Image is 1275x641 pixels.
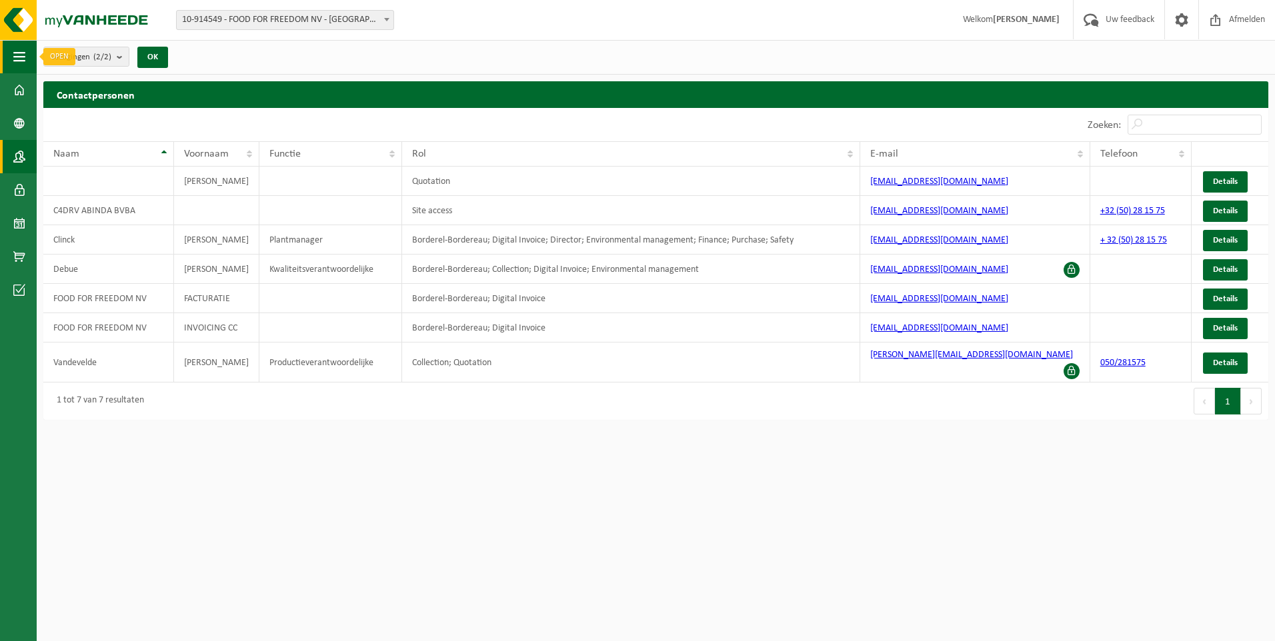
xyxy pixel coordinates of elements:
td: Plantmanager [259,225,402,255]
span: 10-914549 - FOOD FOR FREEDOM NV - MALDEGEM [177,11,393,29]
button: OK [137,47,168,68]
span: Details [1213,295,1238,303]
td: Productieverantwoordelijke [259,342,402,382]
td: FOOD FOR FREEDOM NV [43,284,174,313]
td: FACTURATIE [174,284,259,313]
span: Voornaam [184,149,229,159]
span: Functie [269,149,301,159]
span: Details [1213,207,1238,215]
td: Borderel-Bordereau; Digital Invoice [402,284,860,313]
td: Borderel-Bordereau; Digital Invoice; Director; Environmental management; Finance; Purchase; Safety [402,225,860,255]
span: Details [1213,358,1238,367]
td: Borderel-Bordereau; Digital Invoice [402,313,860,342]
span: 10-914549 - FOOD FOR FREEDOM NV - MALDEGEM [176,10,394,30]
a: Details [1203,259,1248,281]
a: Details [1203,289,1248,310]
a: 050/281575 [1100,358,1146,368]
span: E-mail [870,149,898,159]
label: Zoeken: [1088,120,1121,131]
td: Collection; Quotation [402,342,860,382]
a: Details [1203,201,1248,222]
td: Vandevelde [43,342,174,382]
a: + 32 (50) 28 15 75 [1100,235,1167,245]
span: Details [1213,177,1238,186]
td: INVOICING CC [174,313,259,342]
span: Details [1213,265,1238,274]
a: Details [1203,171,1248,193]
count: (2/2) [93,53,111,61]
a: [EMAIL_ADDRESS][DOMAIN_NAME] [870,323,1008,333]
a: [EMAIL_ADDRESS][DOMAIN_NAME] [870,177,1008,187]
td: Quotation [402,167,860,196]
div: 1 tot 7 van 7 resultaten [50,389,144,413]
h2: Contactpersonen [43,81,1268,107]
a: [EMAIL_ADDRESS][DOMAIN_NAME] [870,265,1008,275]
span: Naam [53,149,79,159]
strong: [PERSON_NAME] [993,15,1060,25]
a: Details [1203,230,1248,251]
span: Details [1213,236,1238,245]
td: C4DRV ABINDA BVBA [43,196,174,225]
a: Details [1203,318,1248,339]
a: +32 (50) 28 15 75 [1100,206,1165,216]
a: [EMAIL_ADDRESS][DOMAIN_NAME] [870,235,1008,245]
a: [EMAIL_ADDRESS][DOMAIN_NAME] [870,294,1008,304]
td: [PERSON_NAME] [174,255,259,284]
td: Clinck [43,225,174,255]
td: [PERSON_NAME] [174,225,259,255]
td: [PERSON_NAME] [174,342,259,382]
a: [EMAIL_ADDRESS][DOMAIN_NAME] [870,206,1008,216]
td: Site access [402,196,860,225]
td: FOOD FOR FREEDOM NV [43,313,174,342]
button: Previous [1194,388,1215,414]
a: Details [1203,352,1248,374]
td: [PERSON_NAME] [174,167,259,196]
td: Borderel-Bordereau; Collection; Digital Invoice; Environmental management [402,255,860,284]
button: 1 [1215,388,1241,414]
td: Kwaliteitsverantwoordelijke [259,255,402,284]
button: Next [1241,388,1262,414]
button: Vestigingen(2/2) [43,47,129,67]
span: Details [1213,324,1238,332]
span: Telefoon [1100,149,1138,159]
span: Rol [412,149,426,159]
span: Vestigingen [51,47,111,67]
td: Debue [43,255,174,284]
a: [PERSON_NAME][EMAIL_ADDRESS][DOMAIN_NAME] [870,350,1073,360]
